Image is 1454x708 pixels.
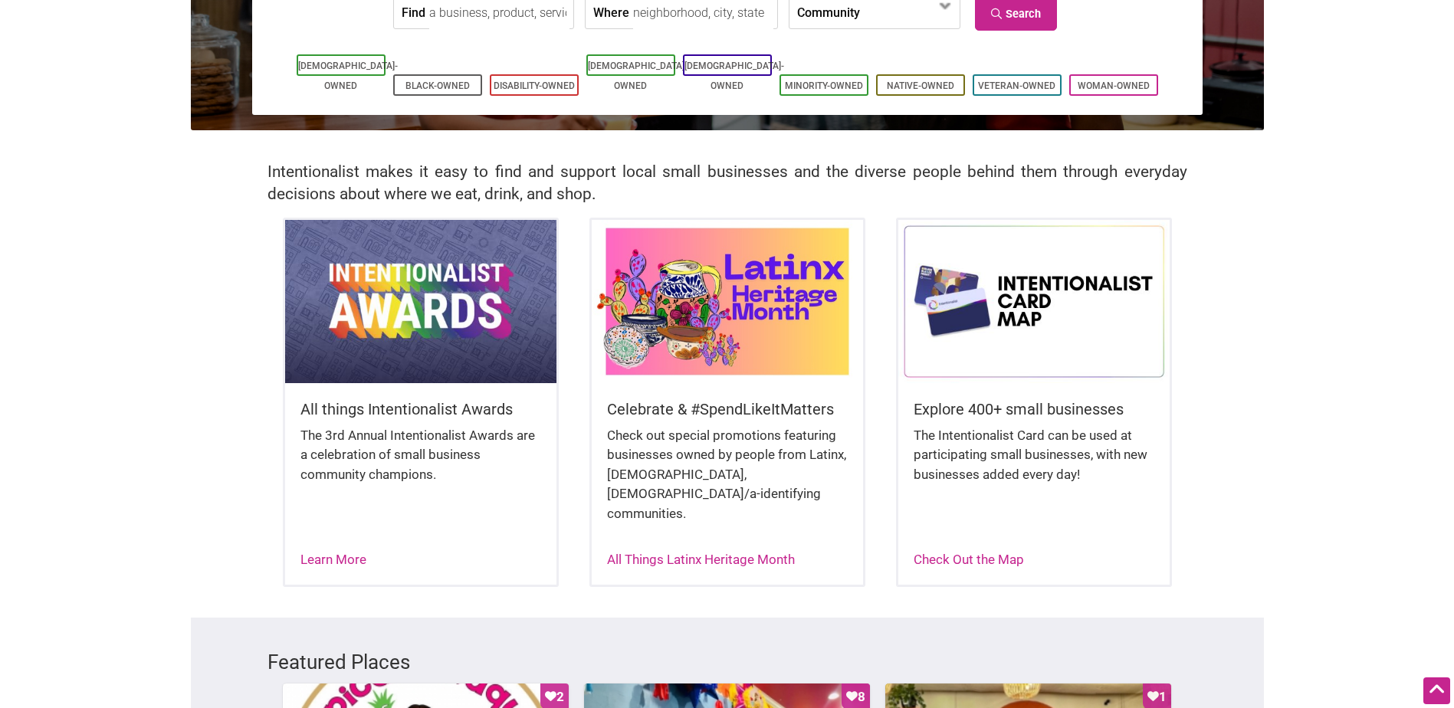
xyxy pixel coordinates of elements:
h5: Explore 400+ small businesses [914,398,1154,420]
a: Black-Owned [405,80,470,91]
img: Intentionalist Awards [285,220,556,382]
a: Native-Owned [887,80,954,91]
img: Latinx / Hispanic Heritage Month [592,220,863,382]
div: The Intentionalist Card can be used at participating small businesses, with new businesses added ... [914,426,1154,500]
a: Woman-Owned [1078,80,1150,91]
h5: Celebrate & #SpendLikeItMatters [607,398,848,420]
div: Check out special promotions featuring businesses owned by people from Latinx, [DEMOGRAPHIC_DATA]... [607,426,848,539]
div: The 3rd Annual Intentionalist Awards are a celebration of small business community champions. [300,426,541,500]
div: Scroll Back to Top [1423,677,1450,704]
h3: Featured Places [267,648,1187,676]
a: All Things Latinx Heritage Month [607,552,795,567]
a: Check Out the Map [914,552,1024,567]
a: Veteran-Owned [978,80,1055,91]
a: Disability-Owned [494,80,575,91]
a: Minority-Owned [785,80,863,91]
a: [DEMOGRAPHIC_DATA]-Owned [684,61,784,91]
h5: All things Intentionalist Awards [300,398,541,420]
a: Learn More [300,552,366,567]
img: Intentionalist Card Map [898,220,1170,382]
a: [DEMOGRAPHIC_DATA]-Owned [298,61,398,91]
h2: Intentionalist makes it easy to find and support local small businesses and the diverse people be... [267,161,1187,205]
a: [DEMOGRAPHIC_DATA]-Owned [588,61,688,91]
